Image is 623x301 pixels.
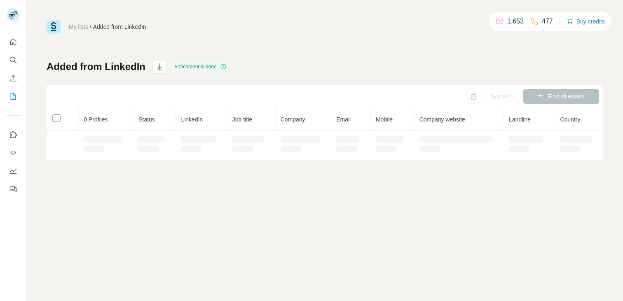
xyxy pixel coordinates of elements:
[281,116,305,123] span: Company
[567,16,605,27] button: Buy credits
[542,16,553,26] p: 477
[7,127,20,142] button: Use Surfe on LinkedIn
[47,60,145,73] h1: Added from LinkedIn
[7,71,20,86] button: Enrich CSV
[69,23,88,30] a: My lists
[507,16,524,26] p: 1,653
[47,20,61,34] img: Surfe Logo
[93,23,146,31] div: Added from LinkedIn
[7,145,20,160] button: Use Surfe API
[7,53,20,68] button: Search
[172,62,229,72] div: Enrichment is done
[509,116,531,123] span: Landline
[560,116,580,123] span: Country
[419,116,465,123] span: Company website
[7,89,20,104] button: My lists
[7,35,20,49] button: Quick start
[7,163,20,178] button: Dashboard
[90,23,91,31] li: /
[181,116,203,123] span: LinkedIn
[7,182,20,196] button: Feedback
[84,116,108,123] span: 0 Profiles
[376,116,393,123] span: Mobile
[336,116,351,123] span: Email
[232,116,252,123] span: Job title
[138,116,155,123] span: Status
